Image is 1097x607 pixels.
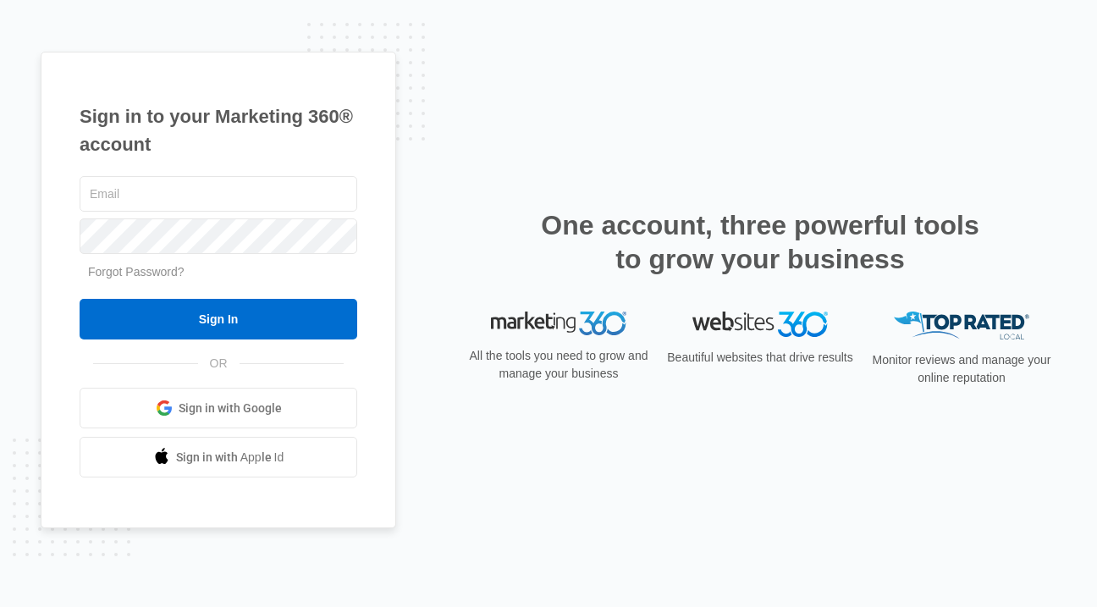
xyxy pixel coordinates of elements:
[179,400,282,417] span: Sign in with Google
[88,265,185,279] a: Forgot Password?
[692,312,828,336] img: Websites 360
[176,449,284,466] span: Sign in with Apple Id
[80,176,357,212] input: Email
[80,437,357,477] a: Sign in with Apple Id
[198,355,240,372] span: OR
[536,208,984,276] h2: One account, three powerful tools to grow your business
[80,388,357,428] a: Sign in with Google
[665,349,855,367] p: Beautiful websites that drive results
[894,312,1029,339] img: Top Rated Local
[867,351,1056,387] p: Monitor reviews and manage your online reputation
[464,347,653,383] p: All the tools you need to grow and manage your business
[491,312,626,335] img: Marketing 360
[80,102,357,158] h1: Sign in to your Marketing 360® account
[80,299,357,339] input: Sign In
